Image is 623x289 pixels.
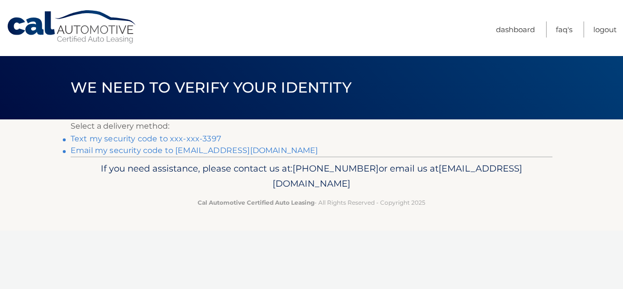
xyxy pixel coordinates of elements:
[71,78,351,96] span: We need to verify your identity
[71,134,221,143] a: Text my security code to xxx-xxx-3397
[293,163,379,174] span: [PHONE_NUMBER]
[496,21,535,38] a: Dashboard
[593,21,617,38] a: Logout
[556,21,572,38] a: FAQ's
[198,199,314,206] strong: Cal Automotive Certified Auto Leasing
[71,119,552,133] p: Select a delivery method:
[6,10,138,44] a: Cal Automotive
[77,197,546,208] p: - All Rights Reserved - Copyright 2025
[71,146,318,155] a: Email my security code to [EMAIL_ADDRESS][DOMAIN_NAME]
[77,161,546,192] p: If you need assistance, please contact us at: or email us at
